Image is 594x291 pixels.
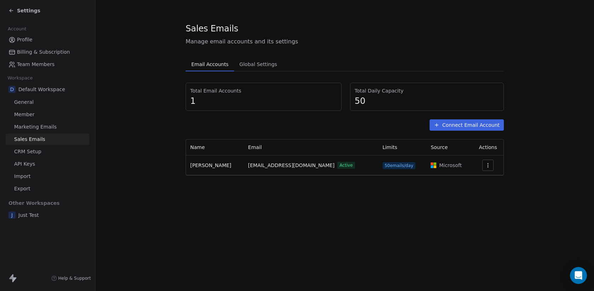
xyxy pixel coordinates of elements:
span: Marketing Emails [14,123,57,131]
button: Connect Email Account [430,119,504,131]
span: Global Settings [237,59,280,69]
span: 50 [355,96,499,106]
span: Limits [383,144,397,150]
span: Sales Emails [14,136,45,143]
span: Active [337,162,355,169]
a: Import [6,171,89,182]
span: Sales Emails [186,23,238,34]
span: Account [5,24,29,34]
a: CRM Setup [6,146,89,158]
span: Help & Support [58,275,91,281]
span: D [8,86,16,93]
span: Profile [17,36,33,43]
span: Workspace [5,73,36,83]
span: CRM Setup [14,148,41,155]
a: Team Members [6,59,89,70]
a: Billing & Subscription [6,46,89,58]
span: Billing & Subscription [17,48,70,56]
span: J [8,212,16,219]
a: Sales Emails [6,133,89,145]
span: 50 emails/day [383,162,415,169]
span: Name [190,144,205,150]
span: Microsoft [439,162,462,169]
a: Profile [6,34,89,46]
a: Member [6,109,89,120]
span: Import [14,173,30,180]
a: General [6,96,89,108]
span: Member [14,111,35,118]
span: Settings [17,7,40,14]
span: Manage email accounts and its settings [186,37,504,46]
span: Other Workspaces [6,197,63,209]
span: Team Members [17,61,54,68]
a: Settings [8,7,40,14]
span: API Keys [14,160,35,168]
span: General [14,99,34,106]
span: Default Workspace [18,86,65,93]
span: Source [431,144,448,150]
div: Open Intercom Messenger [570,267,587,284]
a: API Keys [6,158,89,170]
span: Email [248,144,262,150]
span: [PERSON_NAME] [190,162,231,168]
span: Total Email Accounts [190,87,337,94]
span: Total Daily Capacity [355,87,499,94]
span: 1 [190,96,337,106]
a: Help & Support [51,275,91,281]
span: Actions [479,144,497,150]
a: Export [6,183,89,195]
span: Email Accounts [188,59,231,69]
span: Export [14,185,30,192]
span: Just Test [18,212,39,219]
a: Marketing Emails [6,121,89,133]
span: [EMAIL_ADDRESS][DOMAIN_NAME] [248,162,335,169]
